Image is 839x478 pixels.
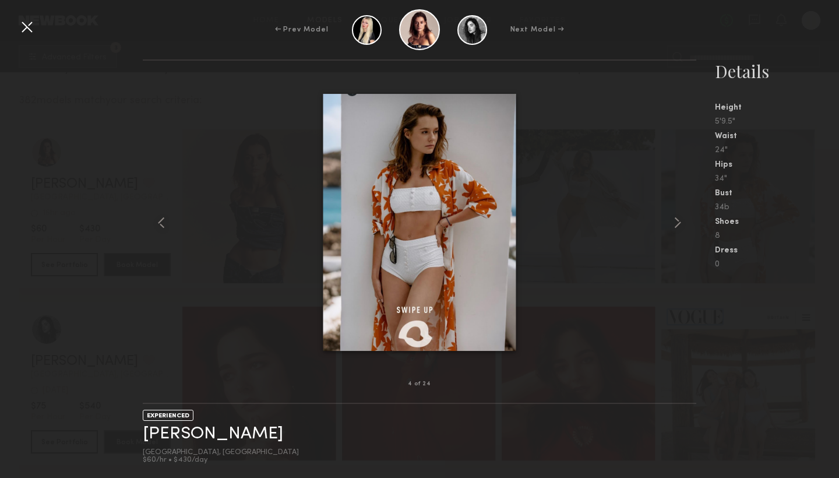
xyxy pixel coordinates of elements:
[715,104,839,112] div: Height
[715,132,839,140] div: Waist
[715,247,839,255] div: Dress
[715,232,839,240] div: 8
[510,24,565,35] div: Next Model →
[143,449,299,456] div: [GEOGRAPHIC_DATA], [GEOGRAPHIC_DATA]
[715,261,839,269] div: 0
[275,24,329,35] div: ← Prev Model
[715,146,839,154] div: 24"
[143,456,299,464] div: $60/hr • $430/day
[143,410,193,421] div: EXPERIENCED
[715,161,839,169] div: Hips
[715,203,839,212] div: 34b
[715,118,839,126] div: 5'9.5"
[715,59,839,83] div: Details
[143,425,283,443] a: [PERSON_NAME]
[715,189,839,198] div: Bust
[715,218,839,226] div: Shoes
[408,381,431,387] div: 4 of 24
[715,175,839,183] div: 34"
